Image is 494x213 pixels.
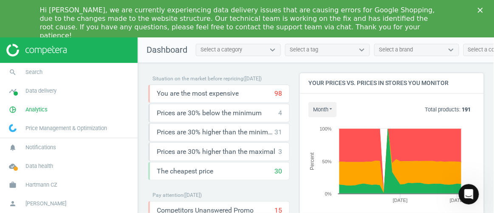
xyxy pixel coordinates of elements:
tspan: [DATE] [450,198,465,203]
i: pie_chart_outlined [5,102,21,118]
span: Search [25,68,42,76]
span: Prices are 30% below the minimum [157,108,262,118]
h4: Your prices vs. prices in stores you monitor [300,73,484,93]
span: ( [DATE] ) [243,76,262,82]
span: Dashboard [147,45,187,55]
span: Pay attention [152,192,183,198]
b: 191 [462,106,471,113]
span: Prices are 30% higher than the minimum [157,128,275,137]
div: Close [478,8,486,13]
span: ( [DATE] ) [183,192,202,198]
span: You are the most expensive [157,89,239,98]
i: cloud_done [5,158,21,174]
span: Data delivery [25,87,56,95]
tspan: [DATE] [393,198,408,203]
span: Hartmann CZ [25,181,57,189]
span: Notifications [25,144,56,151]
i: person [5,196,21,212]
span: Analytics [25,106,48,114]
text: 0% [325,191,332,196]
span: The cheapest price [157,167,213,176]
p: Total products: [425,106,471,114]
i: search [5,64,21,80]
span: Price Management & Optimization [25,125,107,132]
div: 3 [279,147,282,156]
i: work [5,177,21,193]
span: Situation on the market before repricing [152,76,243,82]
tspan: Percent [309,152,315,170]
i: timeline [5,83,21,99]
span: Prices are 30% higher than the maximal [157,147,275,156]
i: notifications [5,139,21,156]
iframe: Intercom live chat [459,184,479,204]
img: ajHJNr6hYgQAAAAASUVORK5CYII= [6,44,67,57]
div: Select a brand [379,46,413,54]
div: 31 [275,128,282,137]
div: Hi [PERSON_NAME], we are currently experiencing data delivery issues that are causing errors for ... [40,6,441,40]
div: Select a tag [290,46,318,54]
button: month [308,102,337,117]
div: Select a category [200,46,242,54]
span: Data health [25,162,53,170]
div: 30 [275,167,282,176]
img: wGWNvw8QSZomAAAAABJRU5ErkJggg== [9,124,17,132]
div: 98 [275,89,282,98]
span: [PERSON_NAME] [25,200,66,207]
div: 4 [279,108,282,118]
text: 50% [322,159,332,164]
text: 100% [320,126,332,131]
